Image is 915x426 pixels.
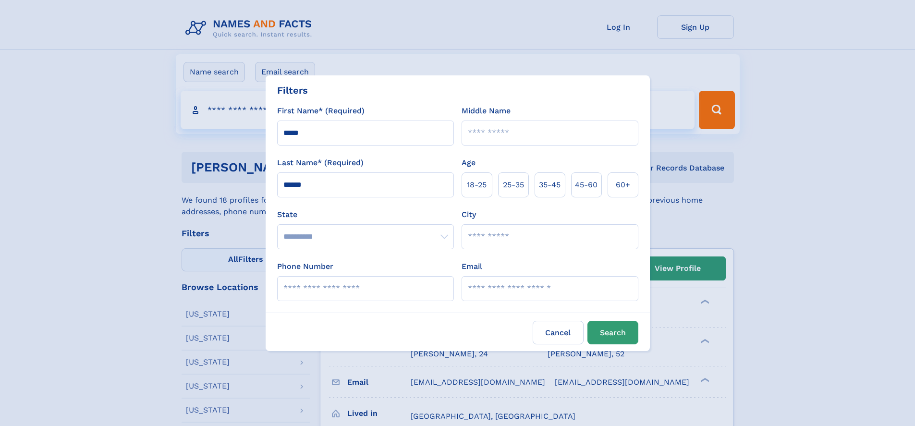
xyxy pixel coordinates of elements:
[575,179,598,191] span: 45‑60
[277,261,333,272] label: Phone Number
[539,179,561,191] span: 35‑45
[277,105,365,117] label: First Name* (Required)
[533,321,584,344] label: Cancel
[467,179,487,191] span: 18‑25
[503,179,524,191] span: 25‑35
[277,83,308,97] div: Filters
[462,105,511,117] label: Middle Name
[462,157,476,169] label: Age
[462,209,476,220] label: City
[277,209,454,220] label: State
[277,157,364,169] label: Last Name* (Required)
[587,321,638,344] button: Search
[462,261,482,272] label: Email
[616,179,630,191] span: 60+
